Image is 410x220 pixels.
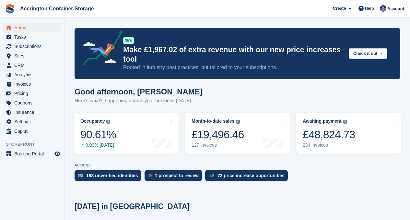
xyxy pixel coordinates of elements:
[3,70,61,79] a: menu
[349,48,387,59] button: Check it out →
[145,170,205,184] a: 1 prospect to review
[3,79,61,89] a: menu
[74,113,179,154] a: Occupancy 90.61% 0.03% [DATE]
[14,108,53,117] span: Insurance
[18,3,97,14] a: Accrington Container Storage
[14,127,53,136] span: Capital
[365,5,374,12] span: Help
[75,163,400,167] p: ACTIONS
[75,202,190,211] h2: [DATE] in [GEOGRAPHIC_DATA]
[14,32,53,42] span: Tasks
[303,128,355,141] div: £48,824.73
[3,61,61,70] a: menu
[80,142,116,148] div: 0.03% [DATE]
[14,23,53,32] span: Home
[192,142,244,148] div: 127 invoices
[343,120,347,124] img: icon-info-grey-7440780725fd019a000dd9b08b2336e03edf1995a4989e88bcd33f0948082b44.svg
[192,118,234,124] div: Month-to-date sales
[3,98,61,107] a: menu
[3,23,61,32] a: menu
[236,120,240,124] img: icon-info-grey-7440780725fd019a000dd9b08b2336e03edf1995a4989e88bcd33f0948082b44.svg
[387,6,404,12] span: Account
[106,120,110,124] img: icon-info-grey-7440780725fd019a000dd9b08b2336e03edf1995a4989e88bcd33f0948082b44.svg
[3,32,61,42] a: menu
[14,51,53,60] span: Sites
[123,45,344,64] p: Make £1,967.02 of extra revenue with our new price increases tool
[303,142,355,148] div: 234 invoices
[380,5,386,12] img: Jacob Connolly
[14,117,53,126] span: Settings
[14,89,53,98] span: Pricing
[185,113,290,154] a: Month-to-date sales £19,496.46 127 invoices
[296,113,401,154] a: Awaiting payment £48,824.73 234 invoices
[3,51,61,60] a: menu
[3,127,61,136] a: menu
[303,118,342,124] div: Awaiting payment
[217,173,285,178] div: 72 price increase opportunities
[3,108,61,117] a: menu
[14,98,53,107] span: Coupons
[80,128,116,141] div: 90.61%
[14,149,53,158] span: Booking Portal
[3,89,61,98] a: menu
[155,173,199,178] div: 1 prospect to review
[192,128,244,141] div: £19,496.46
[3,149,61,158] a: menu
[80,118,105,124] div: Occupancy
[123,37,134,44] div: NEW
[205,170,291,184] a: 72 price increase opportunities
[123,64,344,71] p: Rooted in industry best practices, but tailored to your subscriptions.
[3,42,61,51] a: menu
[14,42,53,51] span: Subscriptions
[6,141,64,148] span: Storefront
[86,173,138,178] div: 188 unverified identities
[14,70,53,79] span: Analytics
[5,4,15,14] img: stora-icon-8386f47178a22dfd0bd8f6a31ec36ba5ce8667c1dd55bd0f319d3a0aa187defe.svg
[14,79,53,89] span: Invoices
[75,87,203,96] h1: Good afternoon, [PERSON_NAME]
[209,174,214,177] img: price_increase_opportunities-93ffe204e8149a01c8c9dc8f82e8f89637d9d84a8eef4429ea346261dce0b2c0.svg
[148,174,152,177] img: prospect-51fa495bee0391a8d652442698ab0144808aea92771e9ea1ae160a38d050c398.svg
[333,5,346,12] span: Create
[75,97,203,104] p: Here's what's happening across your business [DATE]
[14,61,53,70] span: CRM
[53,150,61,158] a: Preview store
[78,174,83,177] img: verify_identity-adf6edd0f0f0b5bbfe63781bf79b02c33cf7c696d77639b501bdc392416b5a36.svg
[75,170,145,184] a: 188 unverified identities
[3,117,61,126] a: menu
[77,31,123,68] img: price-adjustments-announcement-icon-8257ccfd72463d97f412b2fc003d46551f7dbcb40ab6d574587a9cd5c0d94...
